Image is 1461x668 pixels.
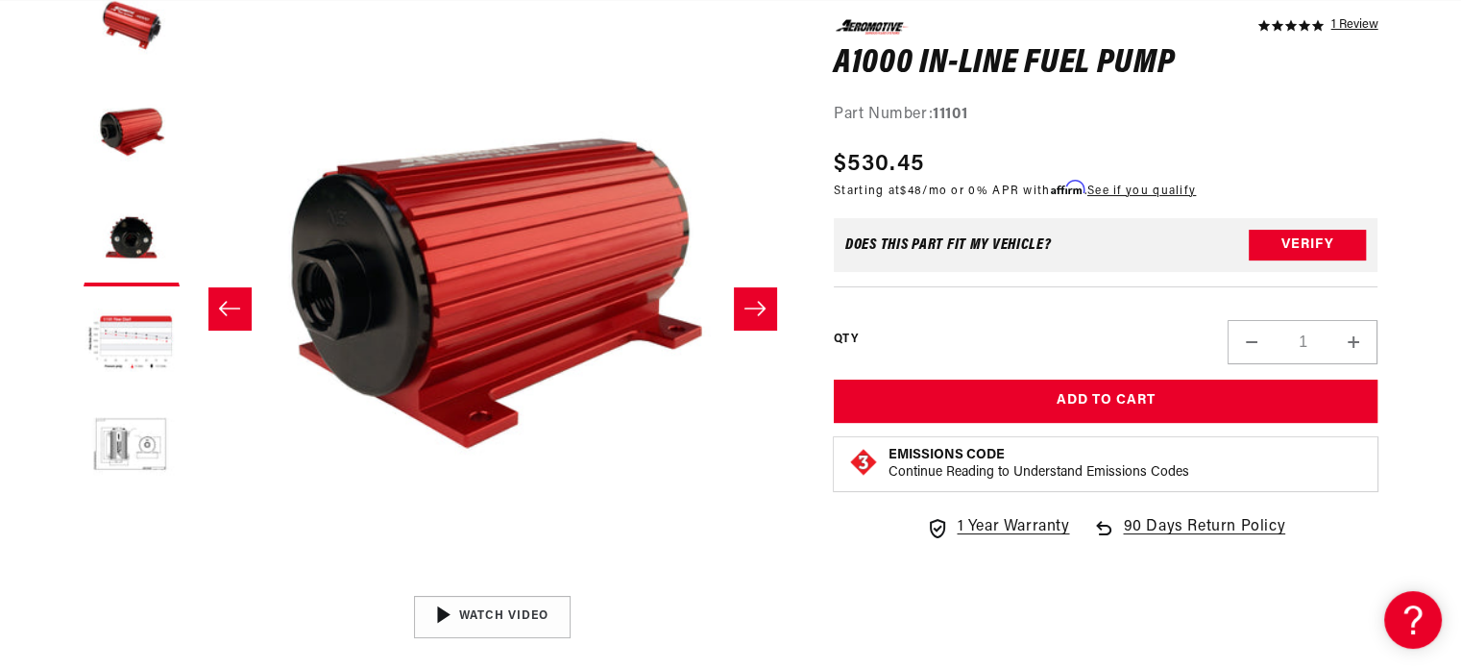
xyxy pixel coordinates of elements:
[889,448,1005,462] strong: Emissions Code
[1051,180,1084,194] span: Affirm
[1123,515,1285,559] span: 90 Days Return Policy
[1330,19,1377,33] a: 1 reviews
[84,402,180,498] button: Load image 5 in gallery view
[834,103,1378,128] div: Part Number:
[1092,515,1285,559] a: 90 Days Return Policy
[734,287,776,330] button: Slide right
[926,515,1069,540] a: 1 Year Warranty
[834,332,858,348] label: QTY
[84,190,180,286] button: Load image 3 in gallery view
[900,185,922,196] span: $48
[889,447,1189,482] button: Emissions CodeContinue Reading to Understand Emissions Codes
[84,296,180,392] button: Load image 4 in gallery view
[834,380,1378,423] button: Add to Cart
[1249,230,1366,260] button: Verify
[208,287,251,330] button: Slide left
[957,515,1069,540] span: 1 Year Warranty
[889,464,1189,482] p: Continue Reading to Understand Emissions Codes
[848,447,879,478] img: Emissions code
[84,85,180,181] button: Load image 2 in gallery view
[834,48,1378,79] h1: A1000 In-Line Fuel Pump
[1087,185,1196,196] a: See if you qualify - Learn more about Affirm Financing (opens in modal)
[834,146,924,181] span: $530.45
[933,107,967,122] strong: 11101
[834,181,1196,199] p: Starting at /mo or 0% APR with .
[845,237,1052,253] div: Does This part fit My vehicle?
